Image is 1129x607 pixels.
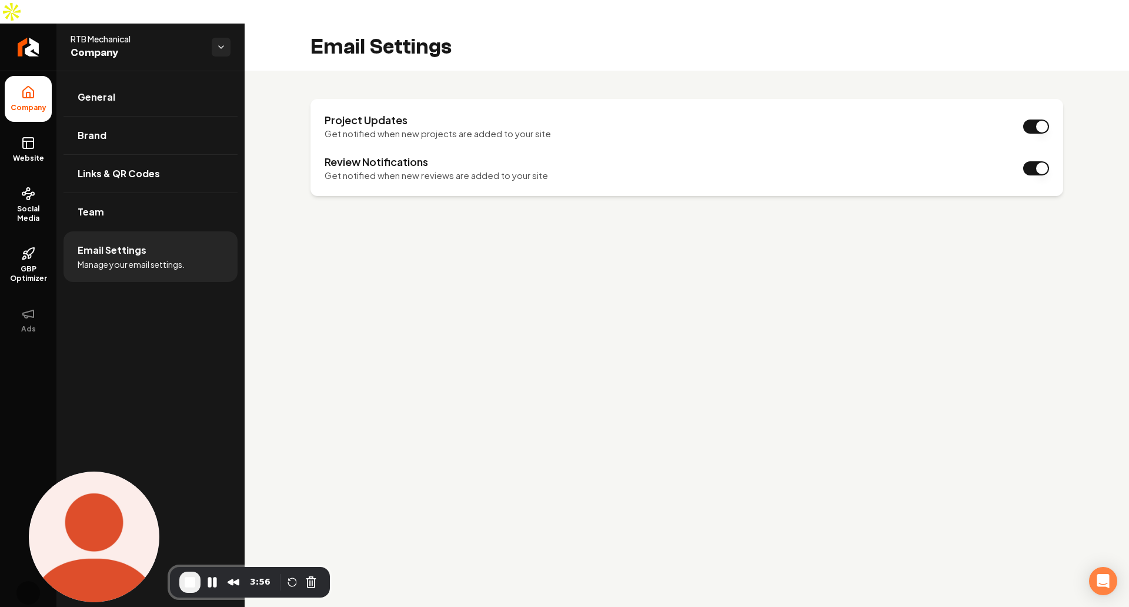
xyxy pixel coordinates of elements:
[78,128,106,142] span: Brand
[16,581,40,605] button: Open user button
[78,205,104,219] span: Team
[1089,567,1117,595] div: Open Intercom Messenger
[310,35,452,59] h2: Email Settings
[5,177,52,233] a: Social Media
[16,581,40,605] img: Sagar Soni
[5,204,52,223] span: Social Media
[64,117,238,154] a: Brand
[78,90,115,104] span: General
[6,103,51,112] span: Company
[325,127,551,141] p: Get notified when new projects are added to your site
[64,155,238,193] a: Links & QR Codes
[78,258,185,270] span: Manage your email settings.
[71,45,202,61] span: Company
[5,237,52,293] a: GBP Optimizer
[5,127,52,173] a: Website
[325,169,548,183] p: Get notified when new reviews are added to your site
[5,264,52,283] span: GBP Optimizer
[325,113,551,127] h3: Project Updates
[78,167,160,181] span: Links & QR Codes
[78,243,146,257] span: Email Settings
[325,155,548,169] h3: Review Notifications
[71,33,202,45] span: RTB Mechanical
[8,154,49,163] span: Website
[64,193,238,231] a: Team
[5,297,52,343] button: Ads
[64,78,238,116] a: General
[16,324,41,334] span: Ads
[18,38,39,57] img: Rebolt Logo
